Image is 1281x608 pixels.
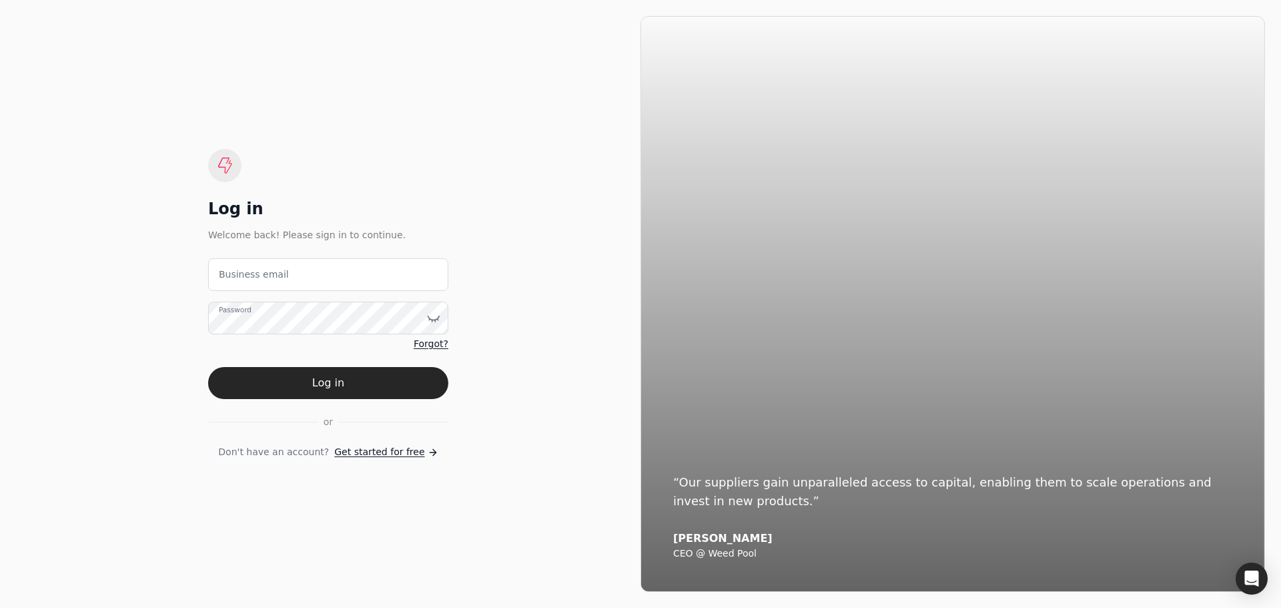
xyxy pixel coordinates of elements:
[219,268,289,282] label: Business email
[208,198,448,220] div: Log in
[219,305,252,316] label: Password
[334,445,438,459] a: Get started for free
[1236,563,1268,595] div: Open Intercom Messenger
[324,415,333,429] span: or
[673,532,1232,545] div: [PERSON_NAME]
[208,228,448,242] div: Welcome back! Please sign in to continue.
[218,445,329,459] span: Don't have an account?
[673,473,1232,511] div: “Our suppliers gain unparalleled access to capital, enabling them to scale operations and invest ...
[673,548,1232,560] div: CEO @ Weed Pool
[334,445,424,459] span: Get started for free
[208,367,448,399] button: Log in
[414,337,448,351] a: Forgot?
